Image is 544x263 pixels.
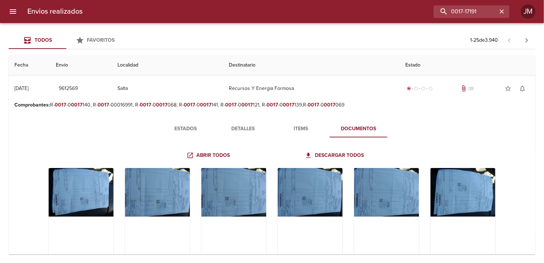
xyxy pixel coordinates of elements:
[267,102,278,108] em: 0017
[354,168,419,258] div: Arir imagen
[276,124,325,133] span: Items
[223,55,400,76] th: Destinatario
[140,102,151,108] em: 0017
[55,102,66,108] em: 0017
[200,102,211,108] em: 0017
[161,124,210,133] span: Estados
[501,81,515,96] button: Agregar a favoritos
[468,85,475,92] span: No tiene pedido asociado
[185,149,233,162] a: Abrir todos
[519,85,526,92] span: notifications_none
[50,55,111,76] th: Envio
[59,84,78,93] span: 9612569
[156,102,168,108] em: 0017
[334,124,383,133] span: Documentos
[225,102,237,108] em: 0017
[87,37,115,43] span: Favoritos
[431,168,495,258] div: Arir imagen
[324,102,335,108] em: 0017
[521,4,535,19] div: JM
[460,85,468,92] span: Tiene documentos adjuntos
[112,55,223,76] th: Localidad
[303,149,367,162] a: Descargar todos
[201,168,266,258] div: Arir imagen
[283,102,294,108] em: 0017
[125,168,190,258] div: Arir imagen
[421,86,425,91] span: radio_button_unchecked
[414,86,418,91] span: radio_button_unchecked
[56,82,81,95] button: 9612569
[400,55,535,76] th: Estado
[14,102,50,108] b: Comprobantes :
[306,151,364,160] span: Descargar todos
[9,32,124,49] div: Tabs Envios
[219,124,268,133] span: Detalles
[188,151,230,160] span: Abrir todos
[241,102,253,108] em: 0017
[407,86,411,91] span: radio_button_checked
[223,76,400,101] td: Recursos Y Energia Formosa
[184,102,195,108] em: 0017
[428,86,433,91] span: radio_button_unchecked
[9,55,50,76] th: Fecha
[515,81,530,96] button: Activar notificaciones
[278,168,343,258] div: Arir imagen
[504,85,512,92] span: star_border
[71,102,83,108] em: 0017
[518,32,535,49] span: Pagina siguiente
[112,76,223,101] td: Salta
[27,6,83,17] h6: Envios realizados
[35,37,52,43] span: Todos
[157,120,387,137] div: Tabs detalle de guia
[470,37,498,44] p: 1 - 25 de 3.940
[501,36,518,44] span: Pagina anterior
[4,3,22,20] button: menu
[14,101,530,109] p: R- -0 140, R- -00016991, R- -0 068, R- -0 141, R- -0 121, R- -0 139,R- -0 069
[98,102,109,108] em: 0017
[308,102,319,108] em: 0017
[521,4,535,19] div: Abrir información de usuario
[405,85,434,92] div: Generado
[434,5,497,18] input: buscar
[14,85,28,91] div: [DATE]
